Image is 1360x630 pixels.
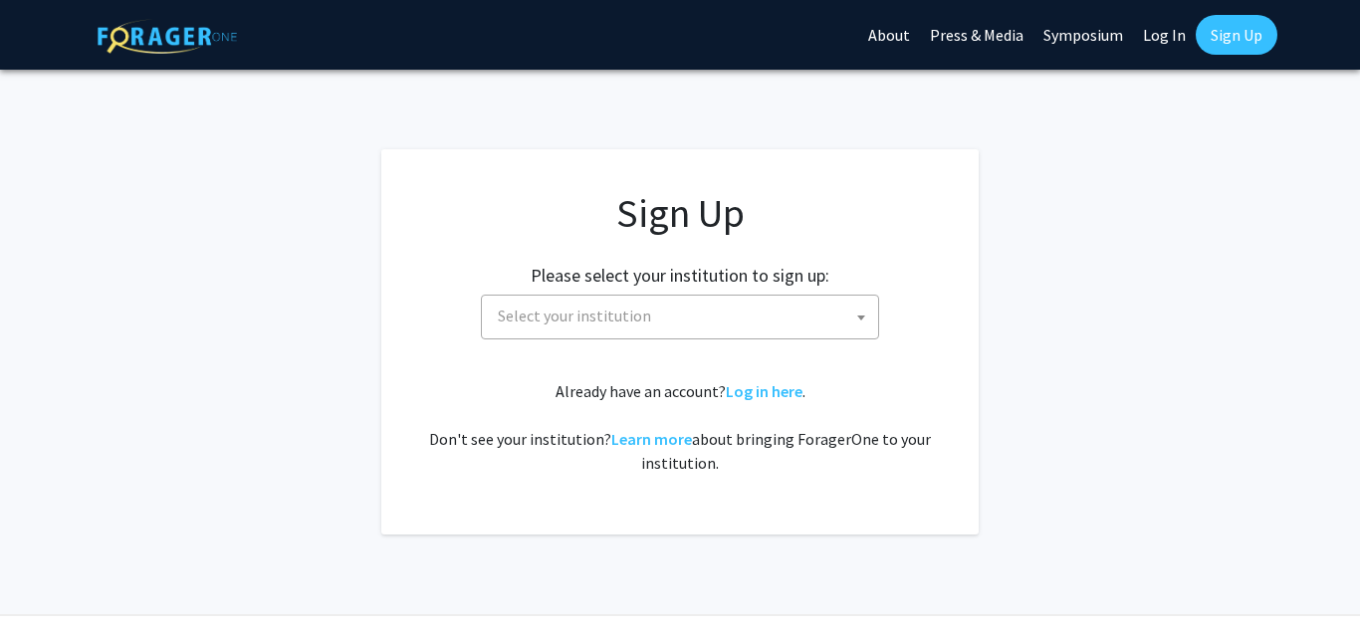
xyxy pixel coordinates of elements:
h1: Sign Up [421,189,939,237]
span: Select your institution [490,296,878,336]
span: Select your institution [498,306,651,325]
a: Sign Up [1196,15,1277,55]
a: Learn more about bringing ForagerOne to your institution [611,429,692,449]
h2: Please select your institution to sign up: [531,265,829,287]
img: ForagerOne Logo [98,19,237,54]
span: Select your institution [481,295,879,339]
div: Already have an account? . Don't see your institution? about bringing ForagerOne to your institut... [421,379,939,475]
a: Log in here [726,381,802,401]
iframe: Chat [15,540,85,615]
